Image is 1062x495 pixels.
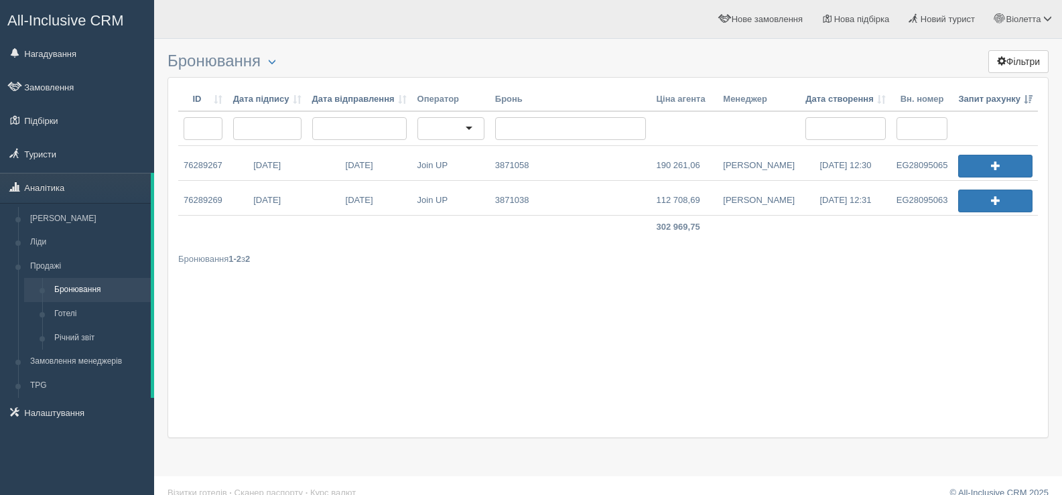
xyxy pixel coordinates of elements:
th: Бронь [490,88,651,112]
a: 3871058 [490,146,651,180]
a: Запит рахунку [958,93,1033,106]
span: All-Inclusive CRM [7,12,124,29]
span: Нове замовлення [732,14,803,24]
span: Віолетта [1006,14,1041,24]
a: TPG [24,374,151,398]
button: Фільтри [988,50,1049,73]
a: Ліди [24,230,151,255]
a: [DATE] [307,181,412,215]
a: ID [184,93,222,106]
a: [DATE] 12:31 [800,181,891,215]
a: 190 261,06 [651,146,717,180]
a: 3871038 [490,181,651,215]
a: 76289269 [178,181,228,215]
a: Дата створення [805,93,886,106]
th: Ціна агента [651,88,718,112]
a: [PERSON_NAME] [718,146,800,180]
th: Оператор [412,88,490,112]
a: EG28095065 [891,146,953,180]
a: Замовлення менеджерів [24,350,151,374]
h3: Бронювання [168,52,1049,70]
a: [DATE] 12:30 [800,146,891,180]
span: Нова підбірка [834,14,890,24]
a: Продажі [24,255,151,279]
td: 302 969,75 [651,216,718,239]
a: 76289267 [178,146,228,180]
th: Менеджер [718,88,800,112]
div: Бронювання з [178,253,1038,265]
a: Join UP [412,146,487,180]
b: 1-2 [228,254,241,264]
a: [DATE] [228,146,307,180]
a: 112 708,69 [651,181,718,215]
a: All-Inclusive CRM [1,1,153,38]
th: Вн. номер [891,88,953,112]
a: Join UP [412,181,490,215]
b: 2 [245,254,250,264]
a: Бронювання [48,278,151,302]
a: [DATE] [307,146,412,180]
a: Річний звіт [48,326,151,350]
a: Дата відправлення [312,93,407,106]
a: Готелі [48,302,151,326]
span: Новий турист [921,14,975,24]
a: [PERSON_NAME] [718,181,800,215]
a: Дата підпису [233,93,302,106]
a: [PERSON_NAME] [24,207,151,231]
a: [DATE] [228,181,307,215]
a: EG28095063 [891,181,953,215]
